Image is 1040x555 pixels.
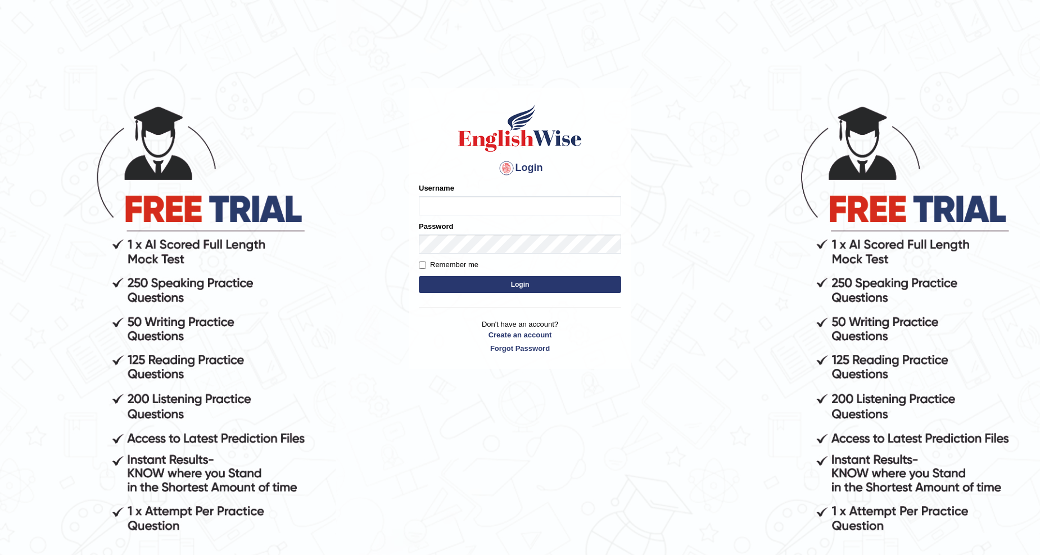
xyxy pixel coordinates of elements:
[419,259,478,270] label: Remember me
[419,319,621,354] p: Don't have an account?
[419,159,621,177] h4: Login
[419,183,454,193] label: Username
[419,330,621,340] a: Create an account
[456,103,584,154] img: Logo of English Wise sign in for intelligent practice with AI
[419,343,621,354] a: Forgot Password
[419,261,426,269] input: Remember me
[419,221,453,232] label: Password
[419,276,621,293] button: Login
